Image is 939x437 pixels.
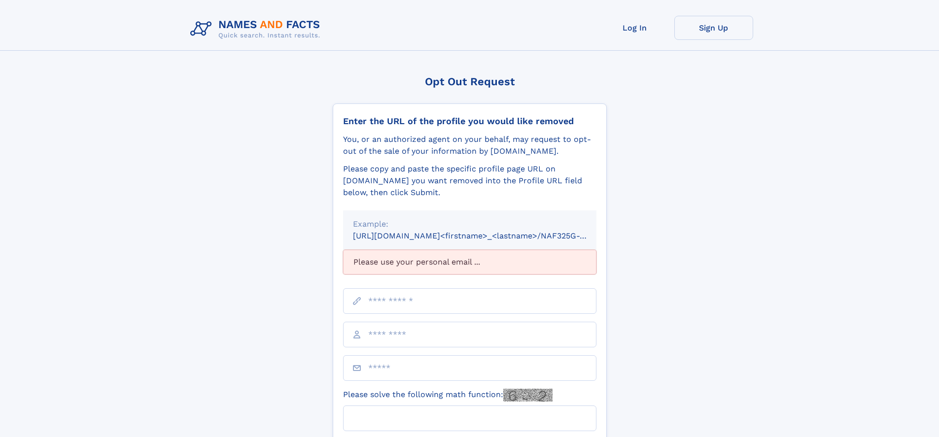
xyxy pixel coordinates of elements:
label: Please solve the following math function: [343,389,553,402]
img: Logo Names and Facts [186,16,328,42]
div: Please copy and paste the specific profile page URL on [DOMAIN_NAME] you want removed into the Pr... [343,163,596,199]
div: Example: [353,218,587,230]
a: Sign Up [674,16,753,40]
small: [URL][DOMAIN_NAME]<firstname>_<lastname>/NAF325G-xxxxxxxx [353,231,615,240]
div: Please use your personal email ... [343,250,596,274]
div: Enter the URL of the profile you would like removed [343,116,596,127]
a: Log In [595,16,674,40]
div: You, or an authorized agent on your behalf, may request to opt-out of the sale of your informatio... [343,134,596,157]
div: Opt Out Request [333,75,607,88]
